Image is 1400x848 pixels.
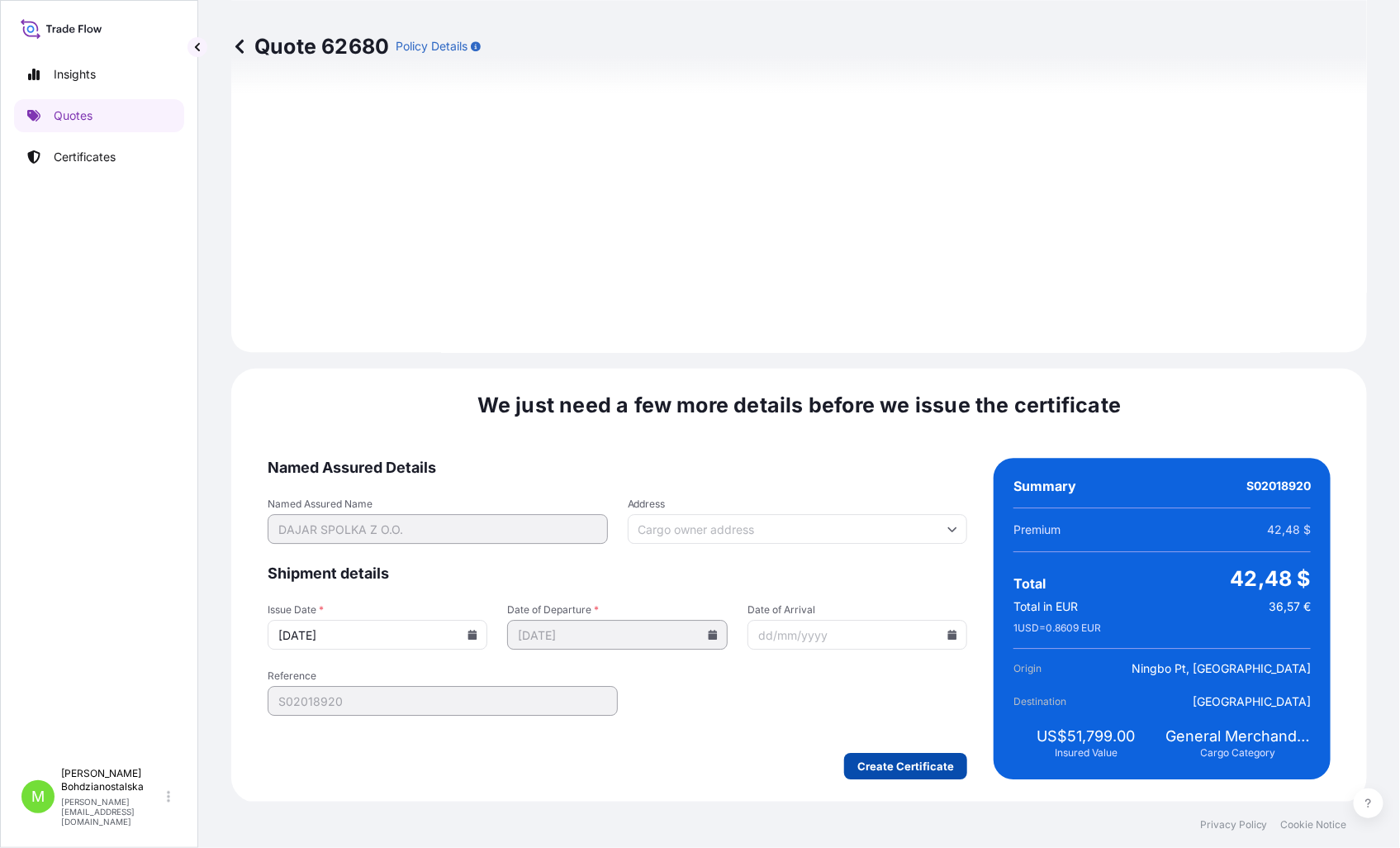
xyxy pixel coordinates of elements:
p: Create Certificate [857,758,954,774]
button: Create Certificate [844,753,967,779]
span: Insured Value [1055,746,1118,760]
span: Total [1013,575,1046,592]
span: M [31,788,45,805]
span: Ningbo Pt, [GEOGRAPHIC_DATA] [1132,660,1311,677]
p: Insights [54,66,96,83]
span: Date of Arrival [747,603,967,617]
a: Privacy Policy [1200,818,1268,831]
span: 42,48 $ [1231,565,1311,592]
span: 1 USD = 0.8609 EUR [1013,622,1101,635]
span: We just need a few more details before we issue the certificate [477,392,1122,418]
a: Certificates [14,141,184,174]
span: 36,57 € [1269,598,1311,615]
span: US$51,799.00 [1037,727,1136,746]
p: Quotes [54,107,93,124]
span: Summary [1013,478,1076,494]
span: Date of Departure [507,603,727,617]
span: 42,48 $ [1267,522,1311,538]
span: Reference [268,669,618,683]
span: Cargo Category [1201,746,1276,760]
p: [PERSON_NAME][EMAIL_ADDRESS][DOMAIN_NAME] [61,797,164,827]
input: dd/mm/yyyy [507,620,727,650]
span: Named Assured Details [268,458,967,478]
span: Destination [1013,693,1106,710]
input: Your internal reference [268,686,618,716]
span: Origin [1013,660,1106,677]
span: Issue Date [268,603,487,617]
p: Quote 62680 [231,33,389,60]
p: [PERSON_NAME] Bohdzianostalska [61,767,164,793]
p: Certificates [54,149,116,165]
span: S02018920 [1246,478,1311,494]
span: Named Assured Name [268,498,608,511]
span: Address [628,498,968,511]
span: Total in EUR [1013,598,1078,615]
input: dd/mm/yyyy [268,620,487,650]
span: Shipment details [268,564,967,584]
a: Insights [14,58,184,91]
input: dd/mm/yyyy [747,620,967,650]
a: Quotes [14,99,184,132]
span: General Merchandise [1165,727,1311,746]
input: Cargo owner address [628,514,968,544]
span: Premium [1013,522,1061,538]
a: Cookie Notice [1281,818,1347,831]
p: Policy Details [396,38,467,55]
span: [GEOGRAPHIC_DATA] [1193,693,1311,710]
